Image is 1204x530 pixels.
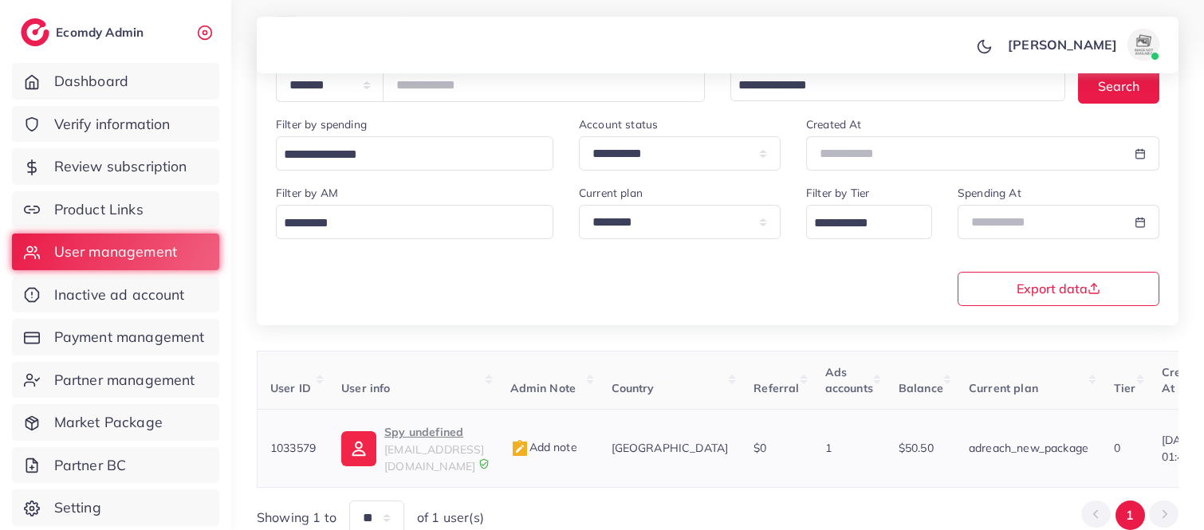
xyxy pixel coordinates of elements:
[257,508,336,527] span: Showing 1 to
[54,241,177,262] span: User management
[56,25,148,40] h2: Ecomdy Admin
[1017,282,1100,295] span: Export data
[417,508,484,527] span: of 1 user(s)
[969,381,1038,395] span: Current plan
[341,422,484,474] a: Spy undefined[EMAIL_ADDRESS][DOMAIN_NAME]
[12,277,219,313] a: Inactive ad account
[54,156,187,177] span: Review subscription
[12,404,219,441] a: Market Package
[510,439,529,458] img: admin_note.cdd0b510.svg
[806,185,869,201] label: Filter by Tier
[384,422,484,442] p: Spy undefined
[54,285,185,305] span: Inactive ad account
[54,327,205,347] span: Payment management
[54,114,171,135] span: Verify information
[579,185,643,201] label: Current plan
[54,199,144,220] span: Product Links
[12,63,219,100] a: Dashboard
[1008,35,1117,54] p: [PERSON_NAME]
[579,116,658,132] label: Account status
[730,69,1065,101] div: Search for option
[341,431,376,466] img: ic-user-info.36bf1079.svg
[278,143,533,167] input: Search for option
[54,370,195,391] span: Partner management
[969,441,1088,455] span: adreach_new_package
[809,211,911,236] input: Search for option
[270,381,311,395] span: User ID
[54,412,163,433] span: Market Package
[753,441,766,455] span: $0
[12,362,219,398] a: Partner management
[12,447,219,484] a: Partner BC
[12,489,219,526] a: Setting
[825,441,832,455] span: 1
[510,440,577,454] span: Add note
[899,441,934,455] span: $50.50
[12,234,219,270] a: User management
[1115,501,1145,530] button: Go to page 1
[276,136,553,171] div: Search for option
[825,365,873,395] span: Ads accounts
[958,185,1021,201] label: Spending At
[958,272,1159,306] button: Export data
[1127,29,1159,61] img: avatar
[899,381,943,395] span: Balance
[54,71,128,92] span: Dashboard
[999,29,1166,61] a: [PERSON_NAME]avatar
[478,458,490,469] img: 9CAL8B2pu8EFxCJHYAAAAldEVYdGRhdGU6Y3JlYXRlADIwMjItMTItMDlUMDQ6NTg6MzkrMDA6MDBXSlgLAAAAJXRFWHRkYXR...
[1078,69,1159,103] button: Search
[1114,381,1136,395] span: Tier
[54,497,101,518] span: Setting
[276,205,553,239] div: Search for option
[612,381,655,395] span: Country
[1114,441,1120,455] span: 0
[1162,365,1199,395] span: Create At
[276,185,338,201] label: Filter by AM
[1081,501,1178,530] ul: Pagination
[12,191,219,228] a: Product Links
[384,442,484,473] span: [EMAIL_ADDRESS][DOMAIN_NAME]
[12,148,219,185] a: Review subscription
[341,381,390,395] span: User info
[270,441,316,455] span: 1033579
[278,211,533,236] input: Search for option
[21,18,49,46] img: logo
[54,455,127,476] span: Partner BC
[806,205,932,239] div: Search for option
[12,106,219,143] a: Verify information
[733,73,1045,98] input: Search for option
[21,18,148,46] a: logoEcomdy Admin
[276,116,367,132] label: Filter by spending
[806,116,862,132] label: Created At
[510,381,576,395] span: Admin Note
[753,381,799,395] span: Referral
[612,441,729,455] span: [GEOGRAPHIC_DATA]
[12,319,219,355] a: Payment management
